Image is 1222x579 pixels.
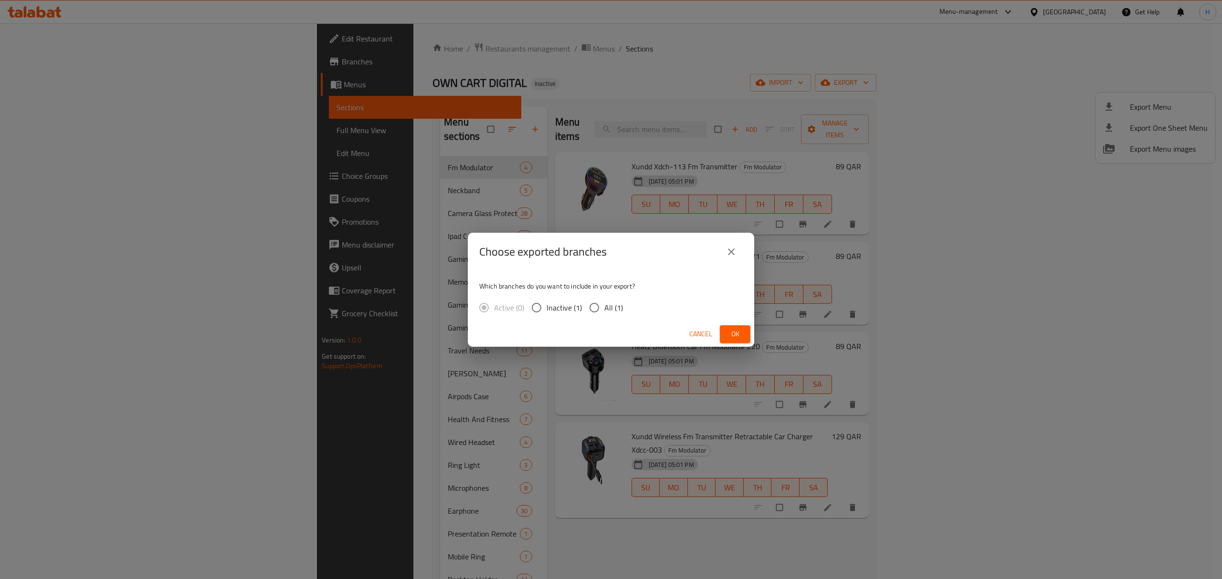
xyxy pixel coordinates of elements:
button: Cancel [685,325,716,343]
span: All (1) [604,302,623,313]
span: Inactive (1) [547,302,582,313]
button: close [720,240,743,263]
button: Ok [720,325,750,343]
span: Active (0) [494,302,524,313]
span: Cancel [689,328,712,340]
h2: Choose exported branches [479,244,607,259]
span: Ok [727,328,743,340]
p: Which branches do you want to include in your export? [479,281,743,291]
